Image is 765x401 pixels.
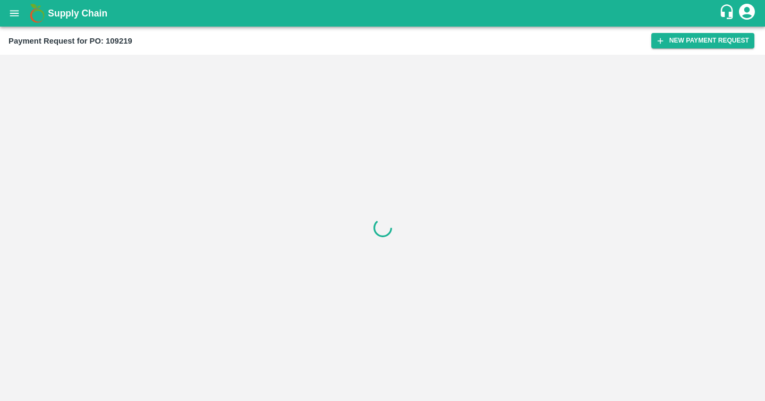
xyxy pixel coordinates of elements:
button: New Payment Request [651,33,754,48]
b: Supply Chain [48,8,107,19]
img: logo [27,3,48,24]
b: Payment Request for PO: 109219 [8,37,132,45]
a: Supply Chain [48,6,719,21]
div: account of current user [737,2,756,24]
button: open drawer [2,1,27,26]
div: customer-support [719,4,737,23]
